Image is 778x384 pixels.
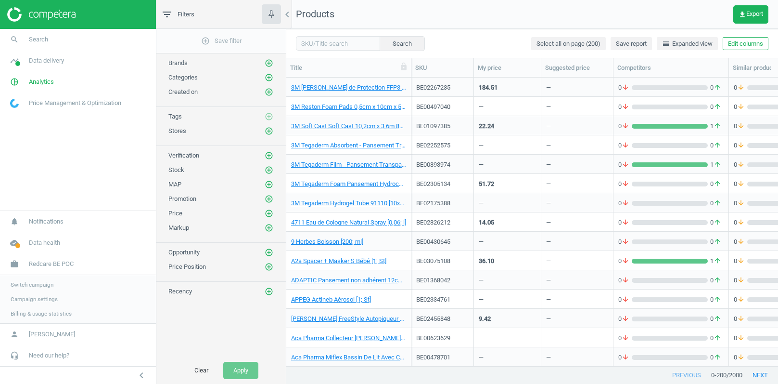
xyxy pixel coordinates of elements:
span: 0 [734,103,747,111]
span: Analytics [29,78,54,86]
div: — [546,83,551,95]
button: add_circle_outline [264,165,274,175]
span: Brands [168,59,188,66]
i: person [5,325,24,344]
span: Export [739,11,763,18]
button: get_appExport [733,5,768,24]
i: arrow_downward [622,141,629,150]
span: 0 [708,199,724,208]
div: — [546,315,551,327]
span: / 2000 [727,371,742,380]
div: — [546,353,551,365]
i: arrow_downward [622,238,629,246]
button: add_circle_outline [264,126,274,136]
a: 3M Soft Cast Soft Cast 10,2cm x 3,6m 82104 [1; St] [291,122,406,131]
span: 0 [618,315,632,323]
i: arrow_upward [714,141,721,150]
button: next [742,367,778,384]
img: wGWNvw8QSZomAAAAABJRU5ErkJggg== [10,99,19,108]
div: — [546,141,551,153]
span: 0 [734,276,747,285]
i: arrow_downward [622,160,629,169]
span: 0 [734,180,747,188]
i: add_circle_outline [265,209,273,218]
span: Markup [168,224,189,231]
div: — [479,199,484,211]
i: add_circle_outline [201,37,210,45]
div: Suggested price [545,64,609,72]
div: 36.10 [479,257,494,265]
i: arrow_downward [622,276,629,285]
div: BE00497040 [416,103,469,111]
span: 0 [734,122,747,131]
button: chevron_left [129,369,153,382]
i: arrow_downward [622,218,629,227]
a: 3M Tegaderm Hydrogel Tube 91110 [10x15; g] [291,199,406,208]
span: Switch campaign [11,281,53,289]
a: 3M Tegaderm Film - Pansement Transparent 10cm X 25cm 1627 [20; St] [291,160,406,169]
div: — [546,295,551,307]
span: 0 [734,83,747,92]
div: — [479,238,484,250]
span: 0 [618,83,632,92]
i: arrow_downward [622,334,629,343]
span: 1 [708,160,724,169]
div: grid [286,78,778,367]
div: — [479,141,484,153]
div: BE02267235 [416,83,469,92]
i: arrow_downward [737,353,745,362]
i: arrow_upward [714,353,721,362]
i: arrow_downward [622,257,629,265]
span: Notifications [29,217,64,226]
div: — [479,276,484,288]
span: Promotion [168,195,196,202]
span: Save report [616,40,647,48]
span: MAP [168,181,181,188]
button: horizontal_splitExpanded view [657,37,718,51]
span: Stores [168,127,186,134]
i: filter_list [161,9,173,20]
span: 0 [618,141,632,150]
button: add_circle_outline [264,112,274,121]
span: Price Management & Optimization [29,99,121,107]
button: add_circle_outlineSave filter [156,31,286,51]
a: A2a Spacer + Masker S Bébé [1; St] [291,257,386,265]
i: arrow_downward [737,295,745,304]
span: 0 [734,315,747,323]
button: Apply [223,362,258,379]
i: notifications [5,212,24,231]
span: Save filter [201,37,242,45]
span: 0 [618,353,632,362]
span: Search [29,35,48,44]
span: 0 [734,334,747,343]
i: cloud_done [5,234,24,252]
span: Expanded view [662,40,713,48]
i: arrow_upward [714,276,721,285]
a: ADAPTIC Pansement non adhérent 12cm x 23cm [12; St] [291,276,406,285]
input: SKU/Title search [296,36,380,51]
i: timeline [5,52,24,70]
i: add_circle_outline [265,112,273,121]
span: Tags [168,113,182,120]
div: BE02826212 [416,218,469,227]
span: 0 [618,218,632,227]
div: BE00893974 [416,160,469,169]
div: 14.05 [479,218,494,227]
div: Title [290,64,407,72]
button: Edit columns [723,37,768,51]
span: 0 [708,295,724,304]
div: BE03075108 [416,257,469,265]
span: Campaign settings [11,295,58,303]
i: arrow_upward [714,199,721,208]
span: 0 [618,199,632,208]
button: add_circle_outline [264,180,274,189]
span: 0 [734,353,747,362]
i: headset_mic [5,346,24,365]
i: add_circle_outline [265,195,273,203]
div: — [479,103,484,115]
i: arrow_upward [714,334,721,343]
span: 0 [734,199,747,208]
i: arrow_upward [714,83,721,92]
i: arrow_downward [737,83,745,92]
i: arrow_downward [737,218,745,227]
